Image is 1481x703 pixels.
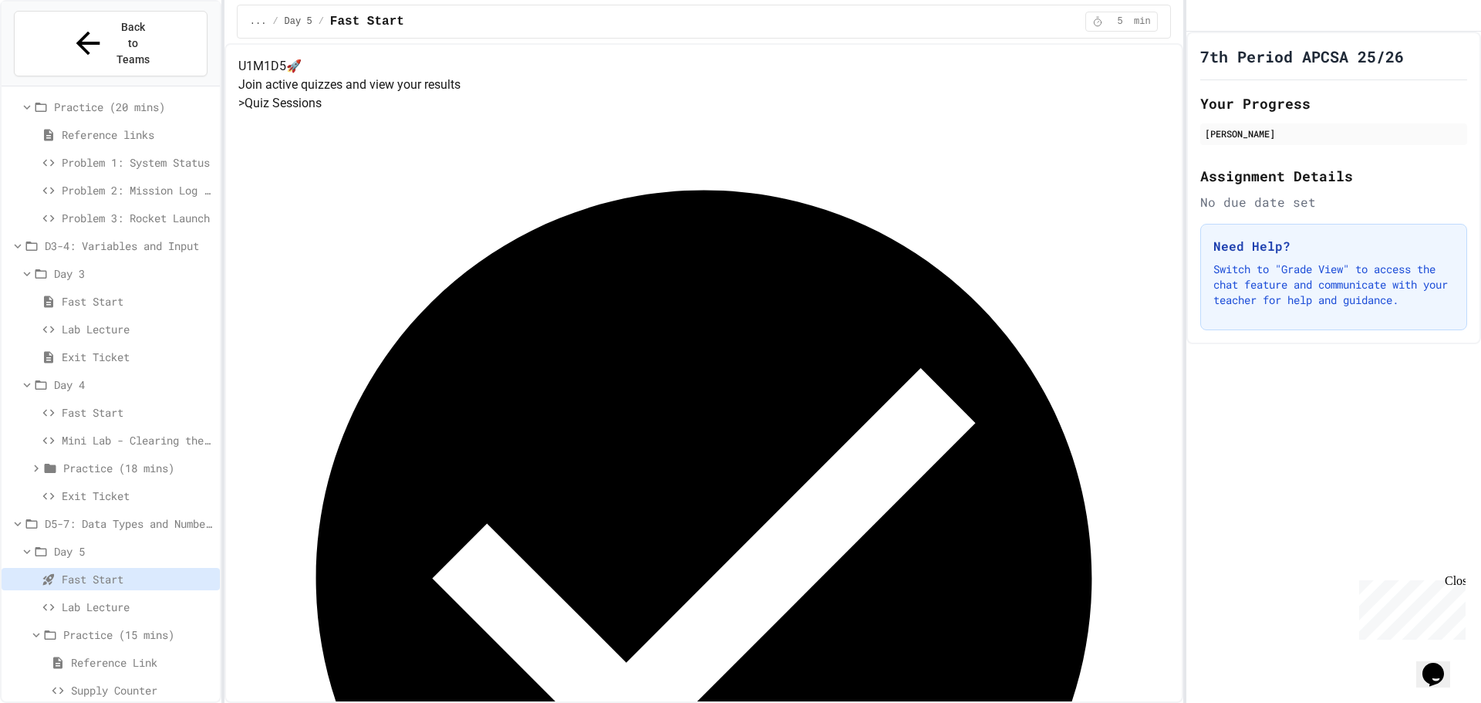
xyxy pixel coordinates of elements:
span: Reference Link [71,654,214,671]
span: Problem 1: System Status [62,154,214,171]
div: [PERSON_NAME] [1205,127,1462,140]
span: Lab Lecture [62,599,214,615]
h1: 7th Period APCSA 25/26 [1200,46,1404,67]
span: Problem 3: Rocket Launch [62,210,214,226]
span: Day 3 [54,265,214,282]
div: No due date set [1200,193,1467,211]
h3: Need Help? [1213,237,1454,255]
div: Chat with us now!Close [6,6,106,98]
span: Day 5 [285,15,312,28]
iframe: chat widget [1353,574,1466,640]
span: Fast Start [62,404,214,421]
iframe: chat widget [1416,641,1466,688]
span: Mini Lab - Clearing the Buffer [62,432,214,448]
h2: Your Progress [1200,93,1467,114]
span: Practice (20 mins) [54,99,214,115]
span: Exit Ticket [62,488,214,504]
span: Day 5 [54,543,214,559]
span: / [272,15,278,28]
span: Reference links [62,127,214,143]
button: Back to Teams [14,11,207,76]
span: Lab Lecture [62,321,214,337]
span: D5-7: Data Types and Number Calculations [45,515,214,532]
span: Fast Start [330,12,404,31]
p: Switch to "Grade View" to access the chat feature and communicate with your teacher for help and ... [1213,262,1454,308]
span: Day 4 [54,377,214,393]
span: Practice (18 mins) [63,460,214,476]
h2: Assignment Details [1200,165,1467,187]
span: Problem 2: Mission Log with border [62,182,214,198]
span: Fast Start [62,571,214,587]
span: ... [250,15,267,28]
span: / [319,15,324,28]
span: Back to Teams [115,19,151,68]
h5: > Quiz Sessions [238,94,1169,113]
p: Join active quizzes and view your results [238,76,1169,94]
span: D3-4: Variables and Input [45,238,214,254]
span: 5 [1108,15,1132,28]
span: Exit Ticket [62,349,214,365]
span: Fast Start [62,293,214,309]
span: Practice (15 mins) [63,627,214,643]
span: min [1134,15,1151,28]
h4: U1M1D5 🚀 [238,57,1169,76]
span: Supply Counter [71,682,214,698]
